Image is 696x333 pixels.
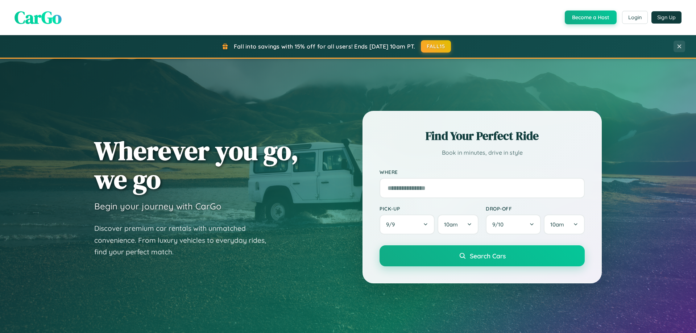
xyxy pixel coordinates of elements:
[380,245,585,266] button: Search Cars
[380,205,478,212] label: Pick-up
[94,136,299,193] h1: Wherever you go, we go
[14,5,62,29] span: CarGo
[544,215,585,234] button: 10am
[386,221,398,228] span: 9 / 9
[438,215,478,234] button: 10am
[651,11,681,24] button: Sign Up
[380,147,585,158] p: Book in minutes, drive in style
[94,222,275,258] p: Discover premium car rentals with unmatched convenience. From luxury vehicles to everyday rides, ...
[492,221,507,228] span: 9 / 10
[234,43,415,50] span: Fall into savings with 15% off for all users! Ends [DATE] 10am PT.
[470,252,506,260] span: Search Cars
[622,11,648,24] button: Login
[486,205,585,212] label: Drop-off
[486,215,541,234] button: 9/10
[380,215,435,234] button: 9/9
[380,169,585,175] label: Where
[94,201,221,212] h3: Begin your journey with CarGo
[380,128,585,144] h2: Find Your Perfect Ride
[421,40,451,53] button: FALL15
[565,11,617,24] button: Become a Host
[550,221,564,228] span: 10am
[444,221,458,228] span: 10am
